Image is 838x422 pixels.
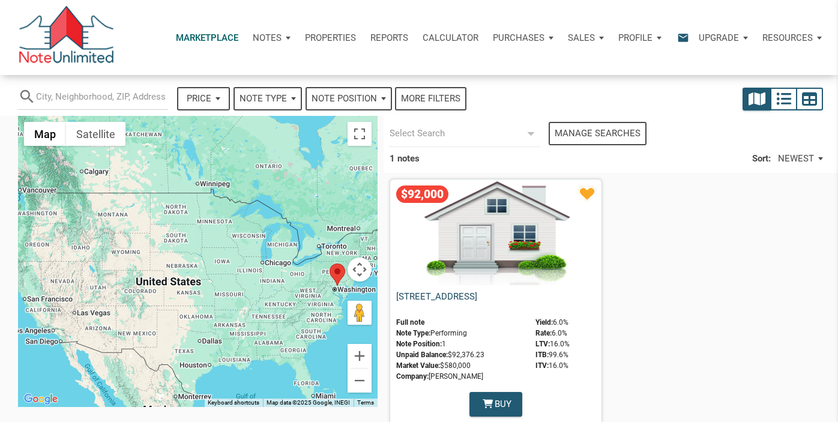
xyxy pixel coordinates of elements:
span: 16.0% [535,361,570,372]
button: Reports [363,20,415,56]
a: [STREET_ADDRESS] [396,291,477,302]
span: [PERSON_NAME] [396,372,529,383]
span: Note Position [312,92,377,106]
p: Upgrade [699,32,739,43]
b: Company: [396,372,429,381]
span: Performing [396,329,529,340]
p: Profile [618,32,653,43]
i: search [18,83,36,110]
span: $92,000 [396,185,448,203]
b: ITB: [535,351,549,359]
p: Resources [762,32,813,43]
button: Buy [469,392,522,417]
span: Map data ©2025 Google, INEGI [267,399,350,406]
button: Upgrade [692,20,755,56]
a: Properties [298,20,363,56]
button: Map camera controls [348,258,372,282]
p: 1 notes [390,151,420,166]
b: Full note [396,318,424,327]
button: More filters [395,87,466,110]
span: 99.6% [535,351,570,361]
b: LTV: [535,340,550,348]
p: Sort: [751,150,772,167]
img: NoteUnlimited [18,6,115,69]
button: Profile [611,20,669,56]
button: Sales [561,20,611,56]
button: email [668,20,692,56]
button: Toggle fullscreen view [348,122,372,146]
button: Zoom out [348,369,372,393]
span: 16.0% [535,340,570,351]
a: Open this area in Google Maps (opens a new window) [21,391,61,407]
button: Marketplace [169,20,246,56]
button: Notes [246,20,298,56]
button: Keyboard shortcuts [208,399,259,407]
b: Note Position: [396,340,442,348]
p: Sales [568,32,595,43]
a: Calculator [415,20,486,56]
span: Note Type [240,92,287,106]
button: Resources [755,20,829,56]
p: Purchases [493,32,544,43]
span: 1 [396,340,529,351]
a: Terms (opens in new tab) [357,399,374,406]
p: Notes [253,32,282,43]
p: Marketplace [176,32,238,43]
p: Properties [305,32,356,43]
button: Show satellite imagery [66,122,125,146]
span: $92,376.23 [396,351,529,361]
div: More filters [401,92,460,106]
span: Buy [495,397,511,411]
img: Google [21,391,61,407]
b: Yield: [535,318,553,327]
button: NEWEST [772,147,829,170]
span: NEWEST [778,152,814,166]
button: Drag Pegman onto the map to open Street View [348,301,372,325]
span: Price [187,92,211,106]
button: Show street map [24,122,66,146]
b: Market Value: [396,361,440,370]
span: $580,000 [396,361,529,372]
b: Unpaid Balance: [396,351,448,359]
input: City, Neighborhood, ZIP, Address [36,83,168,110]
b: Rate: [535,329,552,337]
button: Manage searches [549,122,647,145]
button: Purchases [486,20,561,56]
i: email [676,31,690,44]
span: 6.0% [535,329,570,340]
div: Manage searches [555,127,641,140]
input: Select Search [390,120,522,147]
b: Note Type: [396,329,430,337]
p: Reports [370,32,408,43]
button: Zoom in [348,344,372,368]
p: Calculator [423,32,478,43]
span: 6.0% [535,318,570,329]
b: ITV: [535,361,549,370]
